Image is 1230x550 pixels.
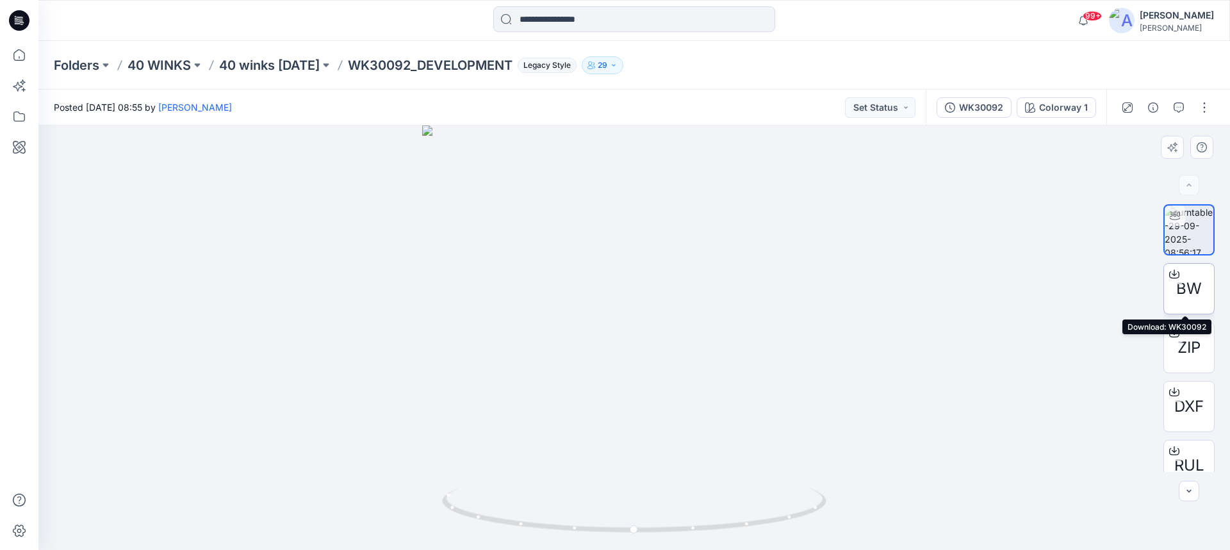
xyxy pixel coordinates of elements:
span: Posted [DATE] 08:55 by [54,101,232,114]
span: Legacy Style [518,58,577,73]
span: BW [1176,277,1202,300]
span: ZIP [1177,336,1201,359]
a: 40 WINKS [127,56,191,74]
p: WK30092_DEVELOPMENT [348,56,512,74]
span: DXF [1174,395,1204,418]
a: Folders [54,56,99,74]
span: RUL [1174,454,1204,477]
div: WK30092 [959,101,1003,115]
button: 29 [582,56,623,74]
button: Colorway 1 [1017,97,1096,118]
a: 40 winks [DATE] [219,56,320,74]
button: Details [1143,97,1163,118]
span: 99+ [1083,11,1102,21]
div: [PERSON_NAME] [1140,8,1214,23]
img: turntable-29-09-2025-08:56:17 [1165,206,1213,254]
img: avatar [1109,8,1135,33]
button: Legacy Style [512,56,577,74]
p: 29 [598,58,607,72]
button: WK30092 [937,97,1012,118]
div: Colorway 1 [1039,101,1088,115]
div: [PERSON_NAME] [1140,23,1214,33]
a: [PERSON_NAME] [158,102,232,113]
